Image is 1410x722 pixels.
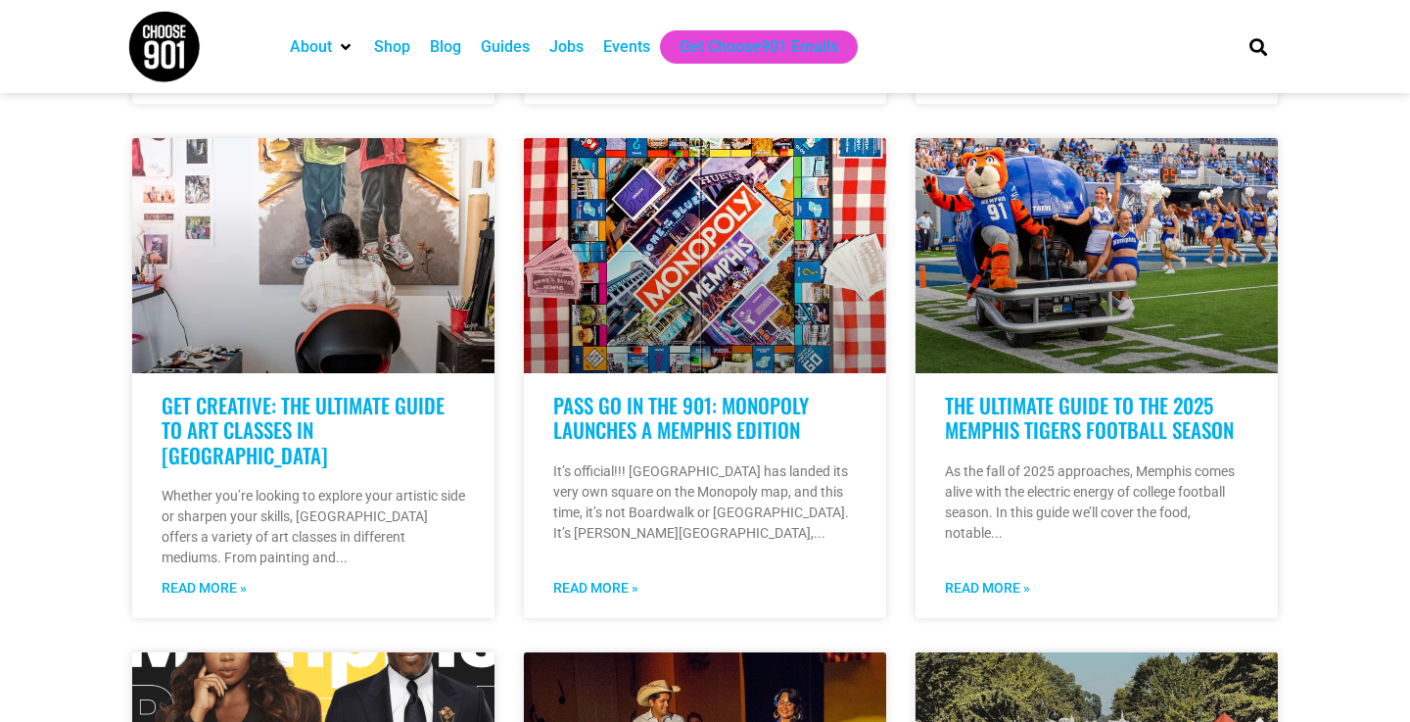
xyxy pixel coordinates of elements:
[945,461,1248,544] p: As the fall of 2025 approaches, Memphis comes alive with the electric energy of college football ...
[680,35,838,59] a: Get Choose901 Emails
[162,578,247,599] a: Read more about Get Creative: The Ultimate Guide to Art Classes in Memphis
[280,30,1216,64] nav: Main nav
[290,35,332,59] a: About
[945,578,1030,599] a: Read more about The Ultimate Guide to the 2025 Memphis Tigers Football Season
[162,486,465,568] p: Whether you’re looking to explore your artistic side or sharpen your skills, [GEOGRAPHIC_DATA] of...
[553,390,809,445] a: Pass Go in the 901: Monopoly Launches a Memphis Edition
[603,35,650,59] a: Events
[945,390,1234,445] a: The Ultimate Guide to the 2025 Memphis Tigers Football Season
[1243,30,1275,63] div: Search
[553,461,857,544] p: It’s official!!! [GEOGRAPHIC_DATA] has landed its very own square on the Monopoly map, and this t...
[553,578,638,599] a: Read more about Pass Go in the 901: Monopoly Launches a Memphis Edition
[549,35,584,59] a: Jobs
[481,35,530,59] a: Guides
[132,138,494,373] a: An artist sits in a chair painting a large portrait of two young musicians playing brass instrume...
[162,390,445,469] a: Get Creative: The Ultimate Guide to Art Classes in [GEOGRAPHIC_DATA]
[916,138,1278,373] a: A mascot and cheerleaders on a blue vehicle celebrate on a football field, with more cheerleaders...
[280,30,364,64] div: About
[430,35,461,59] a: Blog
[374,35,410,59] a: Shop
